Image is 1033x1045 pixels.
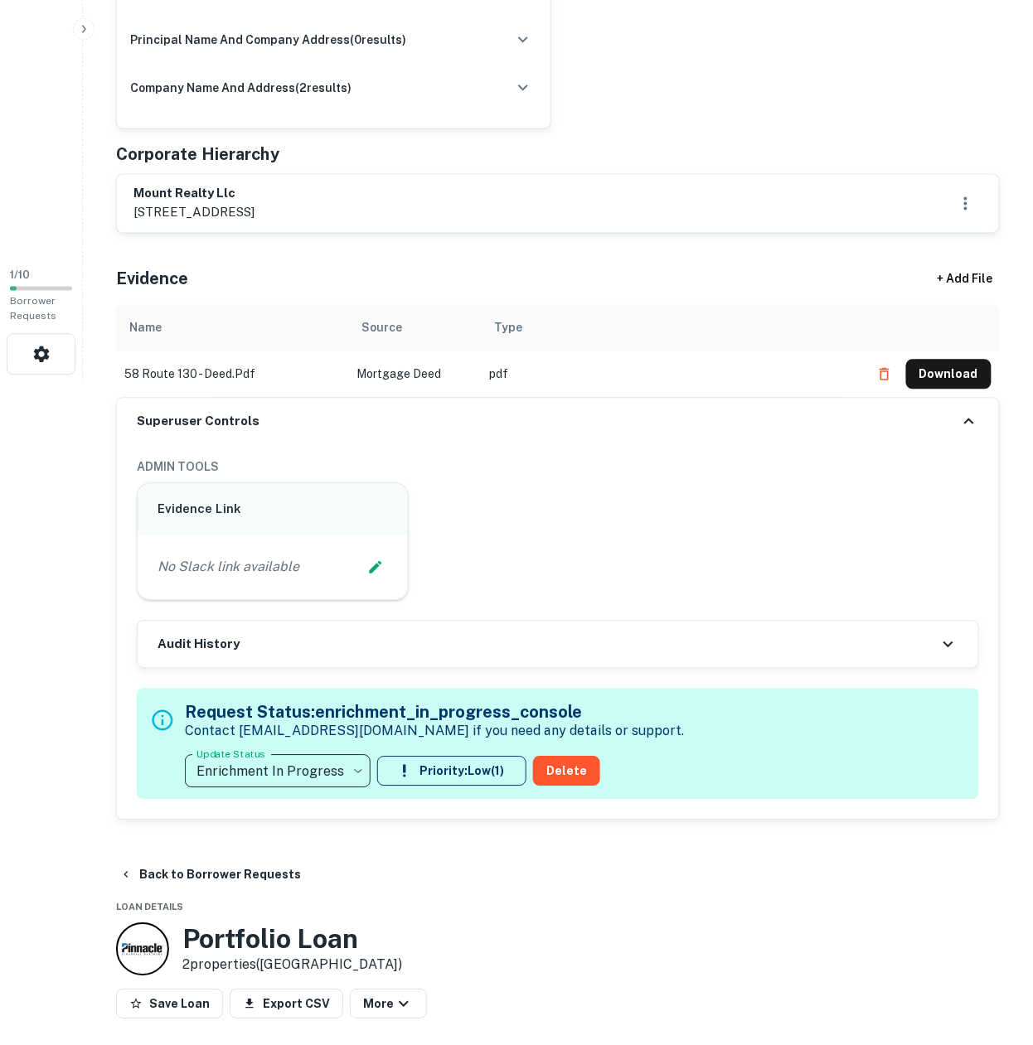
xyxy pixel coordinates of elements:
button: Export CSV [230,989,343,1019]
h5: Evidence [116,267,188,292]
td: pdf [481,351,861,398]
div: + Add File [907,265,1023,295]
iframe: Chat Widget [950,912,1033,992]
button: Save Loan [116,989,223,1019]
h6: Audit History [158,636,240,655]
h6: ADMIN TOOLS [137,458,979,477]
p: 2 properties ([GEOGRAPHIC_DATA]) [182,955,402,975]
h5: Corporate Hierarchy [116,143,279,167]
button: Back to Borrower Requests [113,860,308,890]
td: Mortgage Deed [348,351,481,398]
p: Contact [EMAIL_ADDRESS][DOMAIN_NAME] if you need any details or support. [185,722,684,742]
button: Delete file [870,361,900,388]
th: Source [348,305,481,351]
h6: company name and address ( 2 results) [130,79,352,97]
th: Name [116,305,348,351]
h3: Portfolio Loan [182,924,402,955]
button: Download [906,360,992,389]
div: Enrichment In Progress [185,748,371,795]
p: No Slack link available [158,558,299,578]
button: Edit Slack Link [363,555,388,580]
p: [STREET_ADDRESS] [133,203,255,223]
h6: Evidence Link [158,501,388,520]
div: scrollable content [116,305,1000,398]
button: More [350,989,427,1019]
h6: mount realty llc [133,185,255,204]
h6: Superuser Controls [137,413,259,432]
div: Name [129,318,162,338]
button: Priority:Low(1) [377,757,526,786]
th: Type [481,305,861,351]
td: 58 route 130 - deed.pdf [116,351,348,398]
span: Borrower Requests [10,296,56,322]
h5: Request Status: enrichment_in_progress_console [185,700,684,725]
label: Update Status [196,747,265,762]
div: Source [361,318,402,338]
span: 1 / 10 [10,269,30,282]
button: Delete [533,757,600,786]
span: Loan Details [116,902,183,912]
div: Type [494,318,522,338]
h6: principal name and company address ( 0 results) [130,31,406,49]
